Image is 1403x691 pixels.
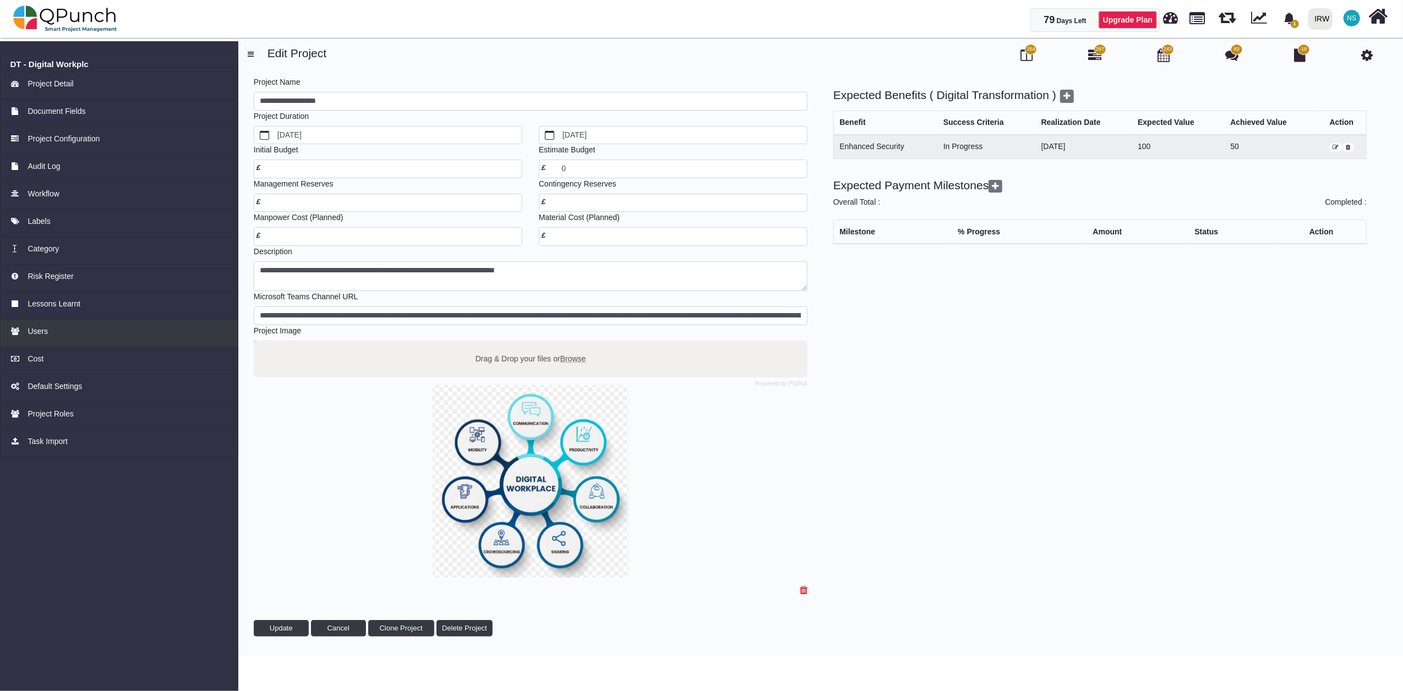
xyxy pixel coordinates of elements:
span: Lessons Learnt [28,298,80,310]
span: Labels [28,216,50,227]
span: Completed : [1325,198,1366,206]
span: 83 [1234,46,1240,53]
div: Benefit [839,117,932,128]
span: Default Settings [28,381,82,392]
label: Initial Budget [254,144,298,156]
h4: Edit Project [242,46,1395,60]
label: Material Cost (Planned) [539,212,620,223]
span: Add benefits [1060,90,1074,103]
span: NS [1347,15,1357,21]
span: Project Configuration [28,133,100,145]
span: Clone Project [380,624,423,632]
div: Amount [1093,226,1183,238]
span: Audit Log [28,161,60,172]
span: 0 [545,164,566,173]
span: Releases [1219,6,1236,24]
h4: Expected Payment Milestones [833,178,1367,193]
span: Update [270,624,293,632]
div: Action [1282,226,1360,238]
label: Manpower Cost (Planned) [254,212,343,223]
span: Browse [560,354,586,363]
span: Document Fields [28,106,85,117]
div: IRW [1315,9,1330,29]
div: Action [1323,117,1361,128]
span: 297 [1096,46,1104,53]
label: Estimate Budget [539,144,596,156]
span: Nadeem Sheikh [1344,10,1360,26]
td: 50 [1225,135,1317,159]
div: Dynamic Report [1246,1,1277,37]
svg: calendar [260,130,270,140]
div: % Progress [958,226,1081,238]
span: Cancel [327,624,349,632]
span: Delete Project [442,624,487,632]
label: Project Duration [254,111,309,122]
div: Status [1195,226,1271,238]
button: calendar [539,127,561,144]
i: Calendar [1158,48,1170,62]
span: Task Import [28,436,67,447]
span: 1 [1291,20,1299,28]
span: 254 [1027,46,1035,53]
div: Notification [1280,8,1299,28]
h4: Expected Benefits ( Digital Transformation ) [833,88,1367,103]
label: Project Name [254,76,301,88]
span: Category [28,243,59,255]
button: Cancel [311,620,366,637]
span: Projects [1190,7,1205,24]
span: Project Detail [28,78,73,90]
a: 297 [1089,53,1102,62]
span: 79 [1044,14,1055,25]
svg: calendar [545,130,555,140]
a: NS [1337,1,1367,36]
span: 243 [1164,46,1172,53]
label: Microsoft Teams Channel URL [254,291,358,303]
a: bell fill1 [1277,1,1304,35]
a: DT - Digital Workplc [10,59,228,69]
i: Punch Discussion [1225,48,1238,62]
a: IRW [1303,1,1337,37]
label: Management Reserves [254,178,334,190]
button: Delete Project [436,620,493,637]
label: [DATE] [275,127,522,144]
a: Powered by PQINA [755,381,807,386]
button: Update [254,620,309,637]
span: Days Left [1057,17,1087,25]
span: Workflow [28,188,59,200]
td: [DATE] [1035,135,1132,159]
td: In Progress [937,135,1035,159]
i: Document Library [1294,48,1306,62]
div: Realization Date [1041,117,1127,128]
span: 18 [1301,46,1307,53]
div: Expected Value [1138,117,1219,128]
img: Paris [254,385,807,578]
div: Milestone [839,226,946,238]
i: Home [1369,6,1388,27]
svg: bell fill [1284,13,1295,24]
span: Users [28,326,48,337]
label: Contingency Reserves [539,178,616,190]
i: Delete [800,585,807,595]
i: Board [1020,48,1033,62]
span: Risk Register [28,271,73,282]
td: Enhanced Security [833,135,937,159]
div: Achieved Value [1230,117,1311,128]
a: Upgrade Plan [1099,11,1157,29]
span: Cost [28,353,43,365]
label: Drag & Drop your files or [471,349,589,368]
label: Description [254,246,292,257]
span: Dashboard [1164,7,1178,23]
i: Gantt [1089,48,1102,62]
img: qpunch-sp.fa6292f.png [13,2,117,35]
button: calendar [254,127,276,144]
button: Clone Project [368,620,434,637]
label: Project Image [254,325,301,337]
div: Success Criteria [943,117,1030,128]
td: 100 [1132,135,1225,159]
span: Project Roles [28,408,73,420]
span: Overall Total : [833,198,880,206]
label: [DATE] [560,127,807,144]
